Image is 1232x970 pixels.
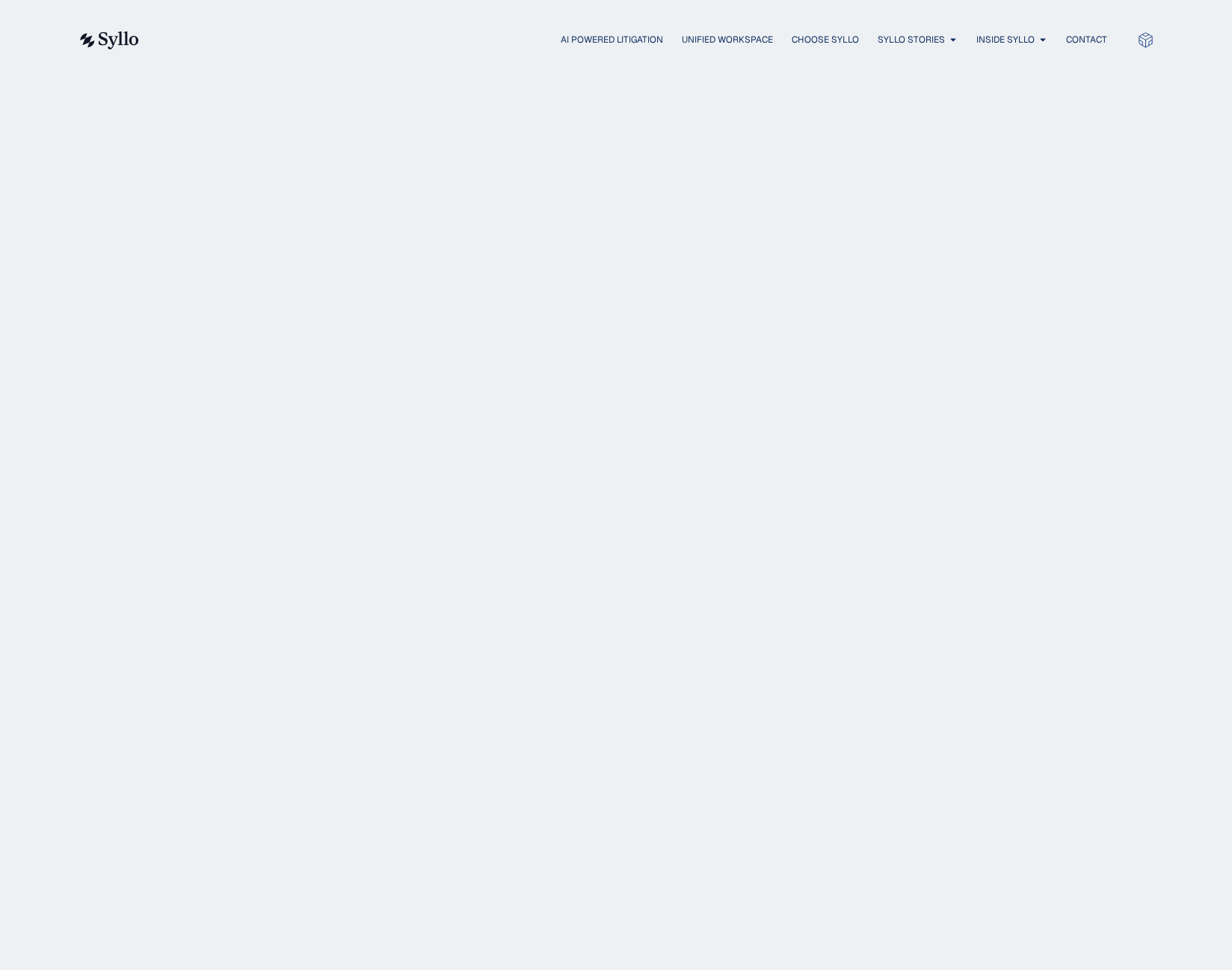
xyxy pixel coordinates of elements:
div: Menu Toggle [169,33,1107,47]
a: Choose Syllo [792,33,859,46]
img: syllo [78,31,139,49]
a: Contact [1066,33,1107,46]
a: AI Powered Litigation [561,33,663,46]
a: Syllo Stories [878,33,945,46]
a: Inside Syllo [976,33,1035,46]
nav: Menu [169,33,1107,47]
a: Unified Workspace [682,33,773,46]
